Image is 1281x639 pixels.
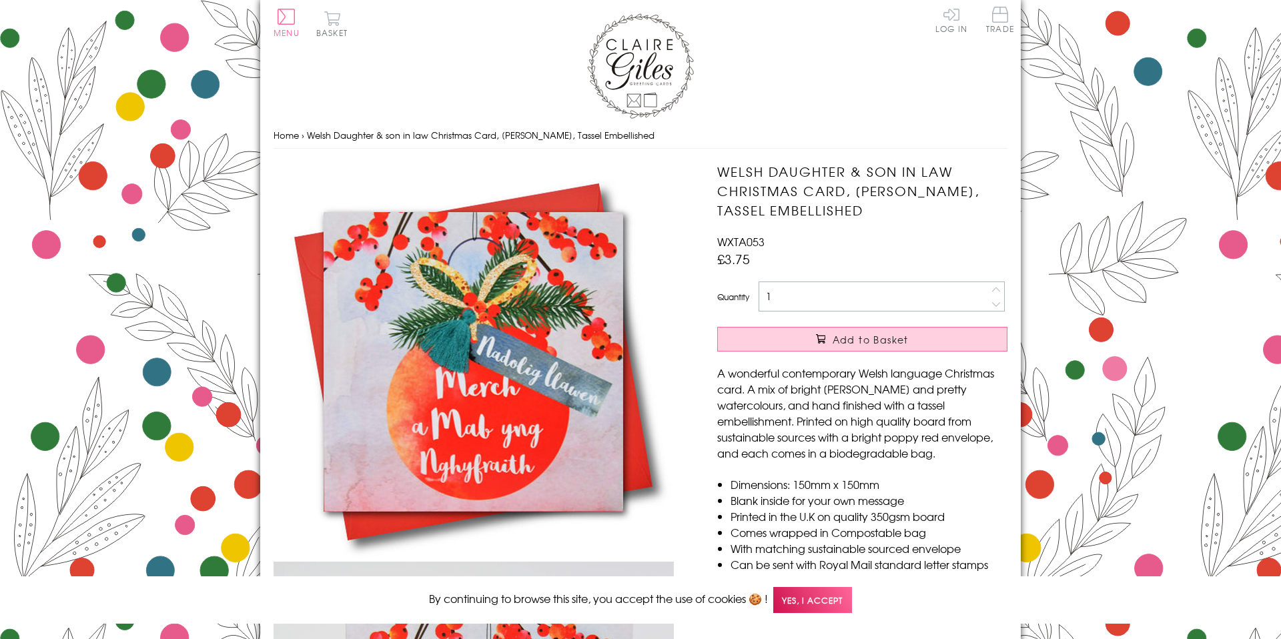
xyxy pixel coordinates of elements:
[717,249,750,268] span: £3.75
[307,129,655,141] span: Welsh Daughter & son in law Christmas Card, [PERSON_NAME], Tassel Embellished
[274,162,674,562] img: Welsh Daughter & son in law Christmas Card, Nadolig Llawen, Tassel Embellished
[587,13,694,119] img: Claire Giles Greetings Cards
[833,333,909,346] span: Add to Basket
[302,129,304,141] span: ›
[731,540,1007,556] li: With matching sustainable sourced envelope
[717,162,1007,219] h1: Welsh Daughter & son in law Christmas Card, [PERSON_NAME], Tassel Embellished
[731,476,1007,492] li: Dimensions: 150mm x 150mm
[274,129,299,141] a: Home
[986,7,1014,35] a: Trade
[731,492,1007,508] li: Blank inside for your own message
[731,524,1007,540] li: Comes wrapped in Compostable bag
[717,365,1007,461] p: A wonderful contemporary Welsh language Christmas card. A mix of bright [PERSON_NAME] and pretty ...
[731,508,1007,524] li: Printed in the U.K on quality 350gsm board
[986,7,1014,33] span: Trade
[935,7,967,33] a: Log In
[731,556,1007,572] li: Can be sent with Royal Mail standard letter stamps
[717,233,765,249] span: WXTA053
[274,27,300,39] span: Menu
[314,11,350,37] button: Basket
[717,291,749,303] label: Quantity
[773,587,852,613] span: Yes, I accept
[274,9,300,37] button: Menu
[274,122,1007,149] nav: breadcrumbs
[717,327,1007,352] button: Add to Basket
